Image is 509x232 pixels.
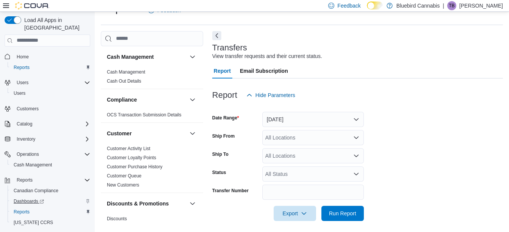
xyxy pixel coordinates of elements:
[107,182,139,188] a: New Customers
[329,210,356,217] span: Run Report
[17,136,35,142] span: Inventory
[11,218,56,227] a: [US_STATE] CCRS
[8,62,93,73] button: Reports
[11,218,90,227] span: Washington CCRS
[107,164,163,170] span: Customer Purchase History
[14,119,35,129] button: Catalog
[101,67,203,89] div: Cash Management
[107,69,145,75] a: Cash Management
[2,149,93,160] button: Operations
[212,169,226,176] label: Status
[107,200,186,207] button: Discounts & Promotions
[8,207,93,217] button: Reports
[107,146,150,151] a: Customer Activity List
[14,198,44,204] span: Dashboards
[107,130,132,137] h3: Customer
[14,78,31,87] button: Users
[274,206,316,221] button: Export
[367,2,383,9] input: Dark Mode
[8,160,93,170] button: Cash Management
[2,134,93,144] button: Inventory
[107,155,156,161] span: Customer Loyalty Points
[14,176,90,185] span: Reports
[107,146,150,152] span: Customer Activity List
[107,216,127,221] a: Discounts
[17,121,32,127] span: Catalog
[212,31,221,40] button: Next
[14,52,32,61] a: Home
[107,216,127,222] span: Discounts
[2,51,93,62] button: Home
[2,175,93,185] button: Reports
[17,80,28,86] span: Users
[8,196,93,207] a: Dashboards
[11,89,28,98] a: Users
[107,96,186,103] button: Compliance
[14,64,30,71] span: Reports
[212,188,249,194] label: Transfer Number
[11,63,33,72] a: Reports
[188,52,197,61] button: Cash Management
[449,1,454,10] span: TB
[107,96,137,103] h3: Compliance
[11,89,90,98] span: Users
[262,112,364,127] button: [DATE]
[353,153,359,159] button: Open list of options
[255,91,295,99] span: Hide Parameters
[2,119,93,129] button: Catalog
[14,104,90,113] span: Customers
[17,106,39,112] span: Customers
[243,88,298,103] button: Hide Parameters
[240,63,288,78] span: Email Subscription
[17,54,29,60] span: Home
[14,176,36,185] button: Reports
[107,173,141,179] a: Customer Queue
[14,104,42,113] a: Customers
[14,162,52,168] span: Cash Management
[11,197,90,206] span: Dashboards
[101,110,203,122] div: Compliance
[14,52,90,61] span: Home
[14,119,90,129] span: Catalog
[14,219,53,226] span: [US_STATE] CCRS
[107,173,141,179] span: Customer Queue
[11,63,90,72] span: Reports
[11,186,61,195] a: Canadian Compliance
[2,77,93,88] button: Users
[15,2,49,9] img: Cova
[107,78,141,84] span: Cash Out Details
[214,63,231,78] span: Report
[8,185,93,196] button: Canadian Compliance
[11,197,47,206] a: Dashboards
[11,207,90,216] span: Reports
[459,1,503,10] p: [PERSON_NAME]
[107,53,154,61] h3: Cash Management
[2,103,93,114] button: Customers
[107,164,163,169] a: Customer Purchase History
[107,155,156,160] a: Customer Loyalty Points
[212,52,322,60] div: View transfer requests and their current status.
[188,199,197,208] button: Discounts & Promotions
[11,207,33,216] a: Reports
[443,1,444,10] p: |
[17,151,39,157] span: Operations
[212,43,247,52] h3: Transfers
[396,1,440,10] p: Bluebird Cannabis
[212,133,235,139] label: Ship From
[188,129,197,138] button: Customer
[278,206,312,221] span: Export
[11,160,55,169] a: Cash Management
[21,16,90,31] span: Load All Apps in [GEOGRAPHIC_DATA]
[212,91,237,100] h3: Report
[11,186,90,195] span: Canadian Compliance
[14,78,90,87] span: Users
[337,2,360,9] span: Feedback
[14,90,25,96] span: Users
[11,160,90,169] span: Cash Management
[14,188,58,194] span: Canadian Compliance
[107,112,182,118] a: OCS Transaction Submission Details
[101,144,203,193] div: Customer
